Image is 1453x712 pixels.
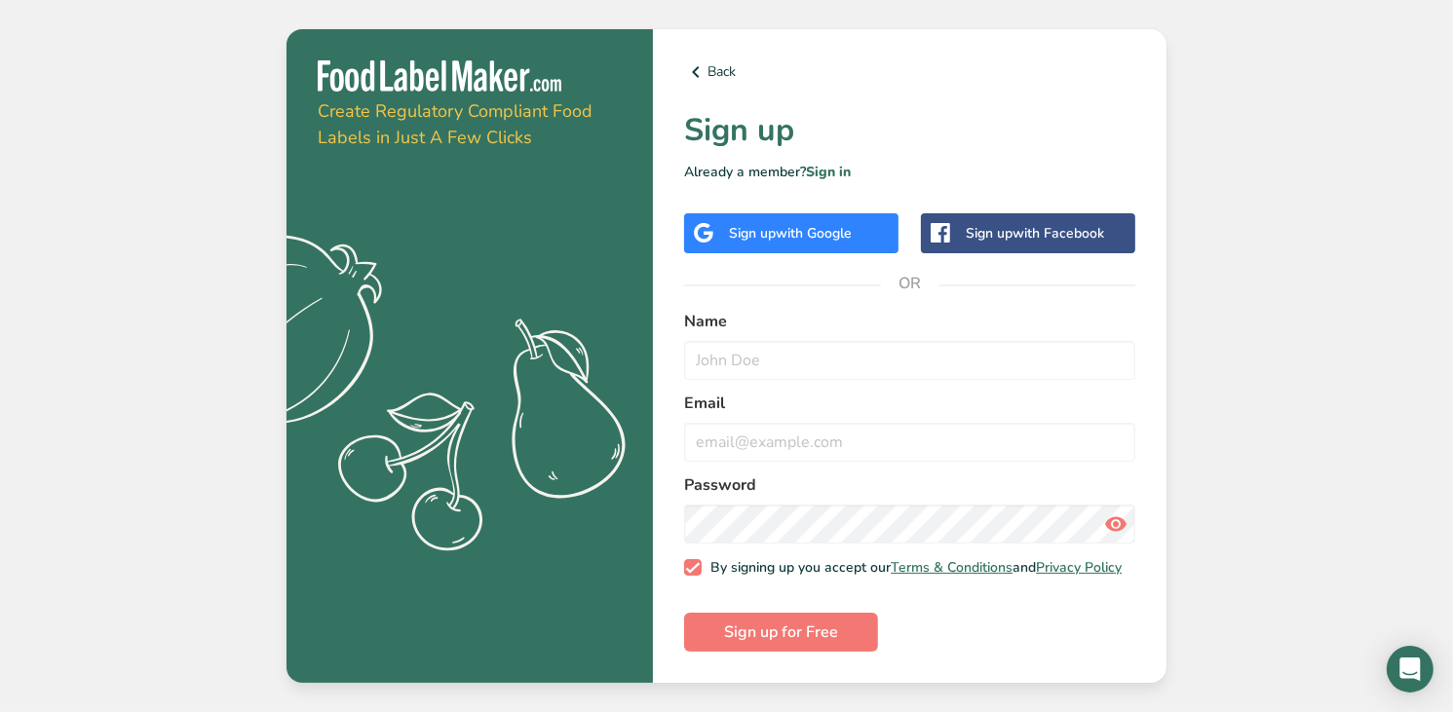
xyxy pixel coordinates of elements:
[684,162,1135,182] p: Already a member?
[729,223,852,244] div: Sign up
[724,620,838,644] span: Sign up for Free
[684,392,1135,415] label: Email
[776,224,852,243] span: with Google
[1387,646,1434,693] div: Open Intercom Messenger
[966,223,1104,244] div: Sign up
[684,613,878,652] button: Sign up for Free
[684,107,1135,154] h1: Sign up
[684,473,1135,497] label: Password
[318,60,561,93] img: Food Label Maker
[881,254,939,313] span: OR
[684,310,1135,333] label: Name
[702,559,1123,577] span: By signing up you accept our and
[684,60,1135,84] a: Back
[891,558,1013,577] a: Terms & Conditions
[1036,558,1122,577] a: Privacy Policy
[806,163,851,181] a: Sign in
[1013,224,1104,243] span: with Facebook
[684,341,1135,380] input: John Doe
[684,423,1135,462] input: email@example.com
[318,99,593,149] span: Create Regulatory Compliant Food Labels in Just A Few Clicks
